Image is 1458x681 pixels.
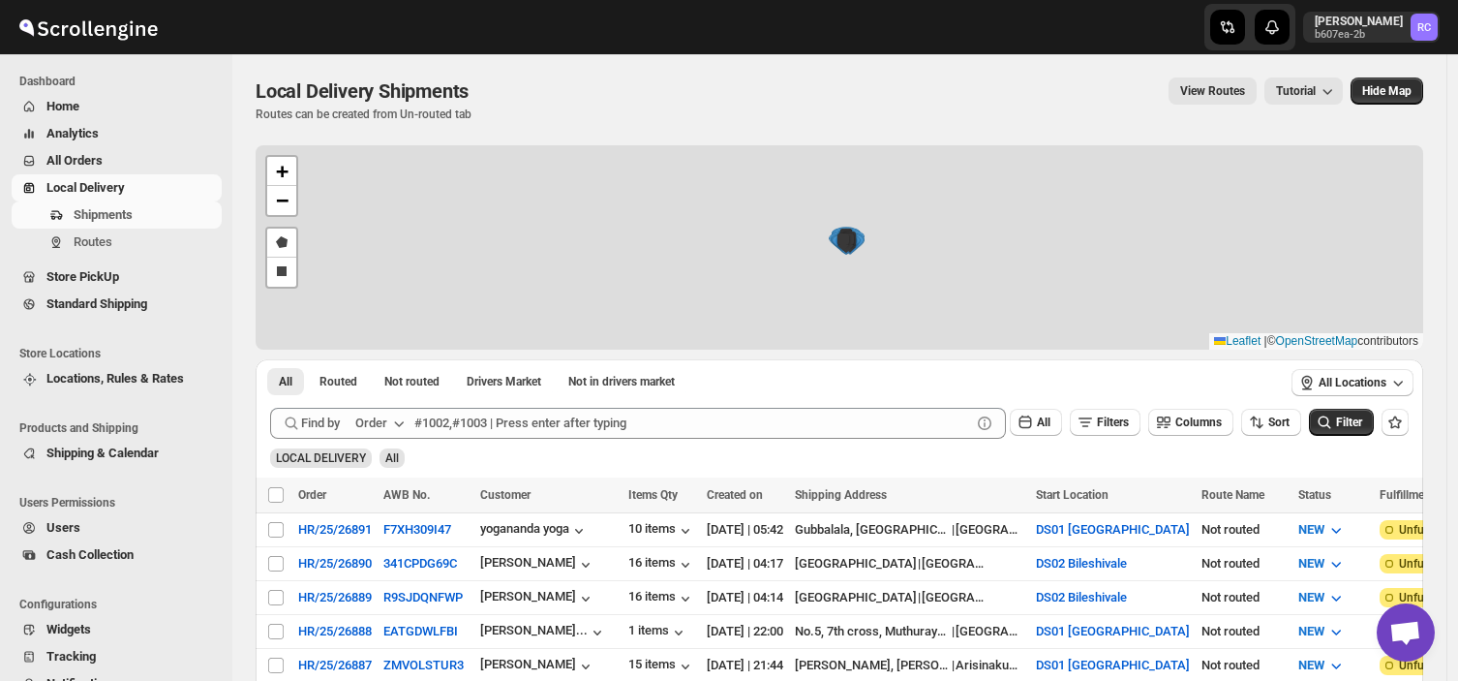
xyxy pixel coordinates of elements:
[455,368,553,395] button: Claimable
[12,542,222,569] button: Cash Collection
[384,374,440,389] span: Not routed
[12,514,222,542] button: Users
[1268,416,1290,429] span: Sort
[12,93,222,120] button: Home
[795,488,887,502] span: Shipping Address
[298,658,372,672] div: HR/25/26887
[628,555,695,574] div: 16 items
[707,588,783,607] div: [DATE] | 04:14
[46,180,125,195] span: Local Delivery
[1036,658,1190,672] button: DS01 [GEOGRAPHIC_DATA]
[1036,522,1190,537] button: DS01 [GEOGRAPHIC_DATA]
[835,230,865,251] img: Marker
[707,488,763,502] span: Created on
[1287,548,1357,579] button: NEW
[256,107,476,122] p: Routes can be created from Un-routed tab
[46,296,147,311] span: Standard Shipping
[1010,409,1062,436] button: All
[831,231,860,252] img: Marker
[1319,375,1386,390] span: All Locations
[298,522,372,537] button: HR/25/26891
[301,414,340,433] span: Find by
[628,589,695,608] button: 16 items
[1399,522,1452,538] span: Unfulfilled
[383,590,463,604] button: R9SJDQNFWP
[298,624,372,638] div: HR/25/26888
[298,488,326,502] span: Order
[480,623,588,637] div: [PERSON_NAME]...
[1241,409,1301,436] button: Sort
[1264,77,1343,105] button: Tutorial
[795,588,1024,607] div: |
[383,556,457,571] button: 341CPDG69C
[480,589,595,608] button: [PERSON_NAME]
[19,346,223,361] span: Store Locations
[707,520,783,540] div: [DATE] | 05:42
[276,159,289,183] span: +
[1070,409,1140,436] button: Filters
[568,374,675,389] span: Not in drivers market
[414,408,971,439] input: #1002,#1003 | Press enter after typing
[1399,590,1452,605] span: Unfulfilled
[1214,334,1261,348] a: Leaflet
[74,234,112,249] span: Routes
[1411,14,1438,41] span: Rahul Chopra
[1276,84,1316,98] span: Tutorial
[1036,556,1127,571] button: DS02 Bileshivale
[1417,21,1431,34] text: RC
[922,554,989,573] div: [GEOGRAPHIC_DATA]
[1336,416,1362,429] span: Filter
[15,3,161,51] img: ScrollEngine
[12,147,222,174] button: All Orders
[1201,488,1264,502] span: Route Name
[480,657,595,676] div: [PERSON_NAME]
[1362,83,1412,99] span: Hide Map
[1175,416,1222,429] span: Columns
[1036,488,1109,502] span: Start Location
[256,79,469,103] span: Local Delivery Shipments
[956,656,1023,675] div: Arisinakunte
[12,643,222,670] button: Tracking
[267,157,296,186] a: Zoom in
[298,590,372,604] button: HR/25/26889
[1298,658,1324,672] span: NEW
[1287,582,1357,613] button: NEW
[1201,520,1287,540] div: Not routed
[831,230,860,251] img: Marker
[707,622,783,641] div: [DATE] | 22:00
[1380,488,1435,502] span: Fulfillment
[628,657,695,676] button: 15 items
[74,207,133,222] span: Shipments
[1298,556,1324,571] span: NEW
[832,233,861,255] img: Marker
[308,368,369,395] button: Routed
[1377,604,1435,662] a: Open chat
[298,556,372,571] button: HR/25/26890
[795,656,1024,675] div: |
[46,153,103,168] span: All Orders
[46,622,91,636] span: Widgets
[628,623,688,642] button: 1 items
[344,408,420,439] button: Order
[795,554,917,573] div: [GEOGRAPHIC_DATA]
[1201,588,1287,607] div: Not routed
[1209,333,1423,350] div: © contributors
[832,232,861,254] img: Marker
[46,126,99,140] span: Analytics
[46,649,96,664] span: Tracking
[628,521,695,541] button: 10 items
[480,555,595,574] button: [PERSON_NAME]
[1315,29,1403,41] p: b607ea-2b
[1399,556,1452,572] span: Unfulfilled
[12,201,222,229] button: Shipments
[267,186,296,215] a: Zoom out
[795,622,952,641] div: No.5, 7th cross, Muthurayaswamy layout, [GEOGRAPHIC_DATA]
[19,495,223,511] span: Users Permissions
[19,74,223,89] span: Dashboard
[956,520,1023,540] div: [GEOGRAPHIC_DATA]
